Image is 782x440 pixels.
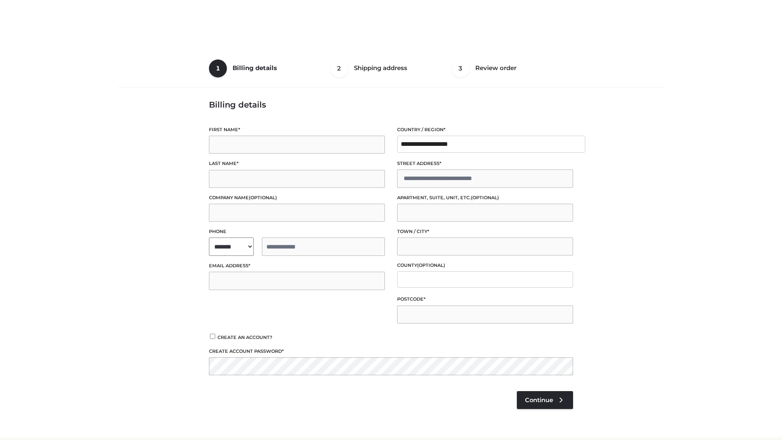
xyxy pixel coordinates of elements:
label: First name [209,126,385,134]
label: County [397,262,573,269]
span: (optional) [417,262,445,268]
span: Continue [525,396,553,404]
span: Review order [475,64,516,72]
span: 2 [330,59,348,77]
label: Last name [209,160,385,167]
h3: Billing details [209,100,573,110]
span: Billing details [233,64,277,72]
label: Street address [397,160,573,167]
label: Email address [209,262,385,270]
span: Create an account? [217,334,272,340]
label: Create account password [209,348,573,355]
a: Continue [517,391,573,409]
span: 3 [452,59,470,77]
span: Shipping address [354,64,407,72]
label: Phone [209,228,385,235]
span: (optional) [249,195,277,200]
input: Create an account? [209,334,216,339]
span: (optional) [471,195,499,200]
span: 1 [209,59,227,77]
label: Company name [209,194,385,202]
label: Postcode [397,295,573,303]
label: Country / Region [397,126,573,134]
label: Apartment, suite, unit, etc. [397,194,573,202]
label: Town / City [397,228,573,235]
